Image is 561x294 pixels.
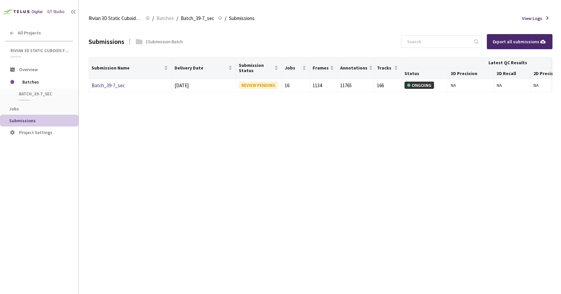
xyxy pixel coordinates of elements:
th: Annotations [338,57,374,79]
th: Delivery Date [172,57,236,79]
th: Frames [310,57,338,79]
th: Submission Status [236,57,282,79]
input: Search [403,36,473,48]
span: Frames [313,65,329,70]
span: Submission Name [92,65,163,70]
th: Submission Name [89,57,172,79]
th: Status [402,68,448,79]
div: REVIEW PENDING [239,82,278,89]
th: 3D Precision [448,68,494,79]
span: Jobs [9,106,19,112]
span: Submissions [9,118,36,124]
span: Rivian 3D Static Cuboids fixed[2024-25] [89,14,142,22]
div: ONGOING [405,82,434,89]
span: Batch_39-7_sec [19,91,68,97]
span: Delivery Date [175,65,227,70]
span: Batches [156,14,174,22]
span: Rivian 3D Static Cuboids fixed[2024-25] [10,48,69,53]
span: Tracks [377,65,393,70]
span: All Projects [18,30,41,36]
span: Project Settings [19,129,52,135]
a: Batch_39-7_sec [92,82,125,88]
a: Batches [155,14,175,22]
div: [DATE] [175,82,233,89]
div: NA [497,82,528,89]
li: / [225,14,226,22]
div: 166 [377,82,399,89]
span: Jobs [285,65,301,70]
span: Batch_39-7_sec [181,14,214,22]
span: Batches [22,75,67,88]
div: 1 Submission Batch [146,38,183,45]
th: Tracks [374,57,402,79]
li: / [177,14,178,22]
div: 11765 [340,82,371,89]
div: Submissions [89,36,124,47]
span: View Logs [522,15,542,22]
div: NA [451,82,491,89]
span: Submission Status [239,63,273,73]
li: / [152,14,154,22]
div: 1134 [313,82,335,89]
div: Export all submissions [493,38,547,45]
div: 16 [285,82,307,89]
th: 3D Recall [494,68,531,79]
span: Annotations [340,65,367,70]
span: Overview [19,67,38,72]
div: GT Studio [47,9,65,15]
span: Submissions [229,14,255,22]
th: Jobs [282,57,310,79]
